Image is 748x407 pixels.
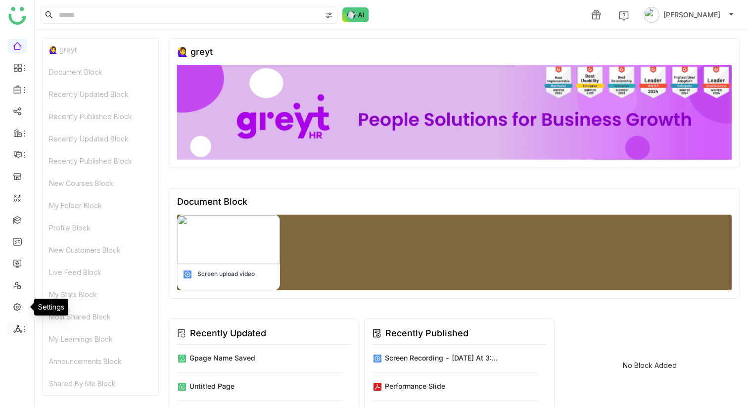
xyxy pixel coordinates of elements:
[43,105,158,128] div: Recently Published Block
[189,353,255,363] div: Gpage name saved
[43,217,158,239] div: Profile Block
[43,350,158,372] div: Announcements Block
[342,7,369,22] img: ask-buddy-normal.svg
[385,353,498,363] div: Screen recording - [DATE] at 3:...
[43,172,158,194] div: New Courses Block
[43,61,158,83] div: Document Block
[177,65,732,160] img: 68ca8a786afc163911e2cfd3
[385,381,445,391] div: performance slide
[43,128,158,150] div: Recently Updated Block
[43,283,158,306] div: My Stats Block
[642,7,736,23] button: [PERSON_NAME]
[43,372,158,395] div: Shared By Me Block
[325,11,333,19] img: search-type.svg
[43,150,158,172] div: Recently Published Block
[623,361,677,369] div: No Block Added
[385,326,468,340] div: Recently Published
[43,239,158,261] div: New Customers Block
[197,270,255,278] div: Screen upload video
[43,194,158,217] div: My Folder Block
[189,381,234,391] div: Untitled Page
[190,326,266,340] div: Recently Updated
[43,328,158,350] div: My Learnings Block
[43,83,158,105] div: Recently Updated Block
[663,9,720,20] span: [PERSON_NAME]
[8,7,26,25] img: logo
[177,196,247,207] div: Document Block
[644,7,659,23] img: avatar
[183,270,192,279] img: mp4.svg
[43,261,158,283] div: Live Feed Block
[619,11,629,21] img: help.svg
[43,306,158,328] div: Most Shared Block
[177,46,213,57] div: 🙋‍♀️ greyt
[43,39,158,61] div: 🙋‍♀️ greyt
[178,215,280,264] img: 68d62a861a154208cbbd759d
